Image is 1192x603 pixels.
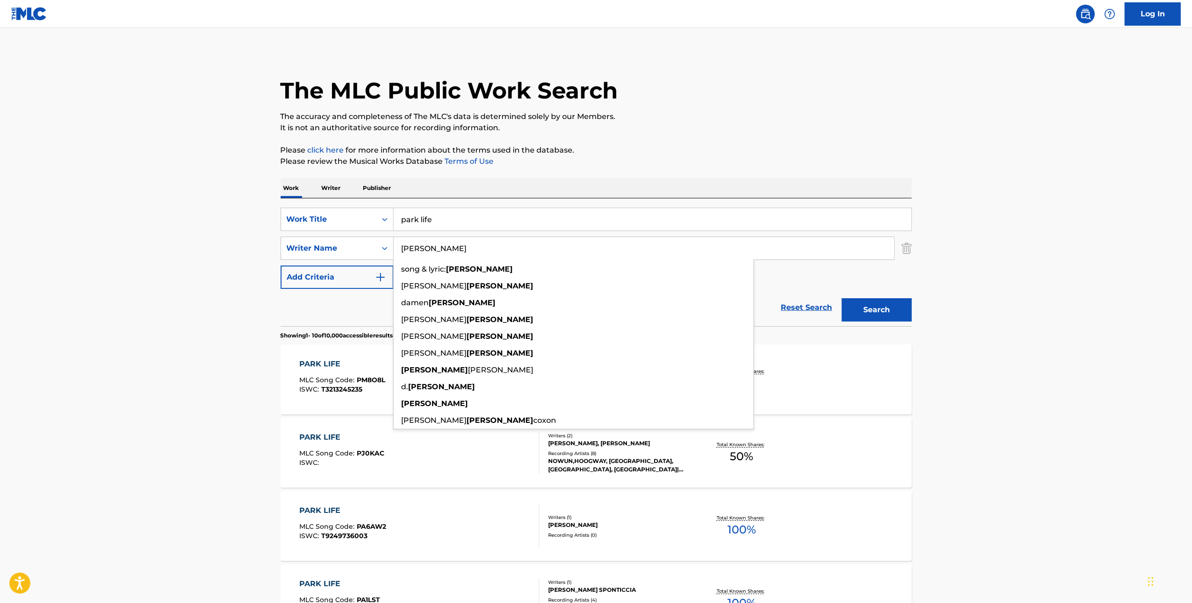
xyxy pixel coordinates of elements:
div: [PERSON_NAME], [PERSON_NAME] [548,439,689,448]
a: Reset Search [776,297,837,318]
span: 100 % [727,521,756,538]
div: NOWUN,HOOGWAY, [GEOGRAPHIC_DATA],[GEOGRAPHIC_DATA], [GEOGRAPHIC_DATA]|[GEOGRAPHIC_DATA], NOWUN &A... [548,457,689,474]
span: MLC Song Code : [299,376,357,384]
p: Total Known Shares: [717,514,767,521]
div: PARK LIFE [299,578,380,589]
img: MLC Logo [11,7,47,21]
h1: The MLC Public Work Search [281,77,618,105]
span: T3213245235 [321,385,362,393]
span: [PERSON_NAME] [402,332,467,341]
strong: [PERSON_NAME] [467,416,534,425]
p: Writer [319,178,344,198]
p: Showing 1 - 10 of 10,000 accessible results (Total 235,499 ) [281,331,435,340]
div: Work Title [287,214,371,225]
span: [PERSON_NAME] [468,365,534,374]
span: ISWC : [299,385,321,393]
span: MLC Song Code : [299,522,357,531]
form: Search Form [281,208,912,326]
div: Writers ( 1 ) [548,579,689,586]
div: PARK LIFE [299,358,385,370]
a: click here [308,146,344,154]
strong: [PERSON_NAME] [446,265,513,273]
img: search [1080,8,1091,20]
a: Log In [1125,2,1181,26]
div: PARK LIFE [299,505,386,516]
div: [PERSON_NAME] [548,521,689,529]
div: Writers ( 1 ) [548,514,689,521]
strong: [PERSON_NAME] [467,315,534,324]
div: Writers ( 2 ) [548,432,689,439]
strong: [PERSON_NAME] [467,349,534,358]
p: Please review the Musical Works Database [281,156,912,167]
p: Work [281,178,302,198]
span: [PERSON_NAME] [402,349,467,358]
p: Publisher [360,178,394,198]
img: 9d2ae6d4665cec9f34b9.svg [375,272,386,283]
strong: [PERSON_NAME] [467,281,534,290]
div: PARK LIFE [299,432,384,443]
a: PARK LIFEMLC Song Code:PM8O8LISWC:T3213245235Writers (1)[PERSON_NAME]Recording Artists (0)Total K... [281,344,912,414]
div: Drag [1148,568,1154,596]
strong: [PERSON_NAME] [429,298,496,307]
strong: [PERSON_NAME] [402,399,468,408]
span: [PERSON_NAME] [402,315,467,324]
span: [PERSON_NAME] [402,281,467,290]
div: Recording Artists ( 8 ) [548,450,689,457]
span: T9249736003 [321,532,367,540]
span: ISWC : [299,458,321,467]
span: song & lyric: [402,265,446,273]
span: coxon [534,416,557,425]
div: Writer Name [287,243,371,254]
div: Help [1100,5,1119,23]
strong: [PERSON_NAME] [467,332,534,341]
p: It is not an authoritative source for recording information. [281,122,912,133]
span: [PERSON_NAME] [402,416,467,425]
button: Add Criteria [281,266,394,289]
span: PM8O8L [357,376,385,384]
img: help [1104,8,1115,20]
a: Public Search [1076,5,1095,23]
span: ISWC : [299,532,321,540]
div: [PERSON_NAME] SPONTICCIA [548,586,689,594]
a: Terms of Use [443,157,494,166]
button: Search [842,298,912,322]
p: The accuracy and completeness of The MLC's data is determined solely by our Members. [281,111,912,122]
span: PA6AW2 [357,522,386,531]
span: PJ0KAC [357,449,384,457]
a: PARK LIFEMLC Song Code:PJ0KACISWC:Writers (2)[PERSON_NAME], [PERSON_NAME]Recording Artists (8)NOW... [281,418,912,488]
strong: [PERSON_NAME] [409,382,475,391]
div: Recording Artists ( 0 ) [548,532,689,539]
p: Total Known Shares: [717,588,767,595]
span: d. [402,382,409,391]
span: 50 % [730,448,753,465]
p: Total Known Shares: [717,441,767,448]
span: MLC Song Code : [299,449,357,457]
a: PARK LIFEMLC Song Code:PA6AW2ISWC:T9249736003Writers (1)[PERSON_NAME]Recording Artists (0)Total K... [281,491,912,561]
iframe: Chat Widget [1145,558,1192,603]
span: damen [402,298,429,307]
strong: [PERSON_NAME] [402,365,468,374]
p: Please for more information about the terms used in the database. [281,145,912,156]
img: Delete Criterion [902,237,912,260]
